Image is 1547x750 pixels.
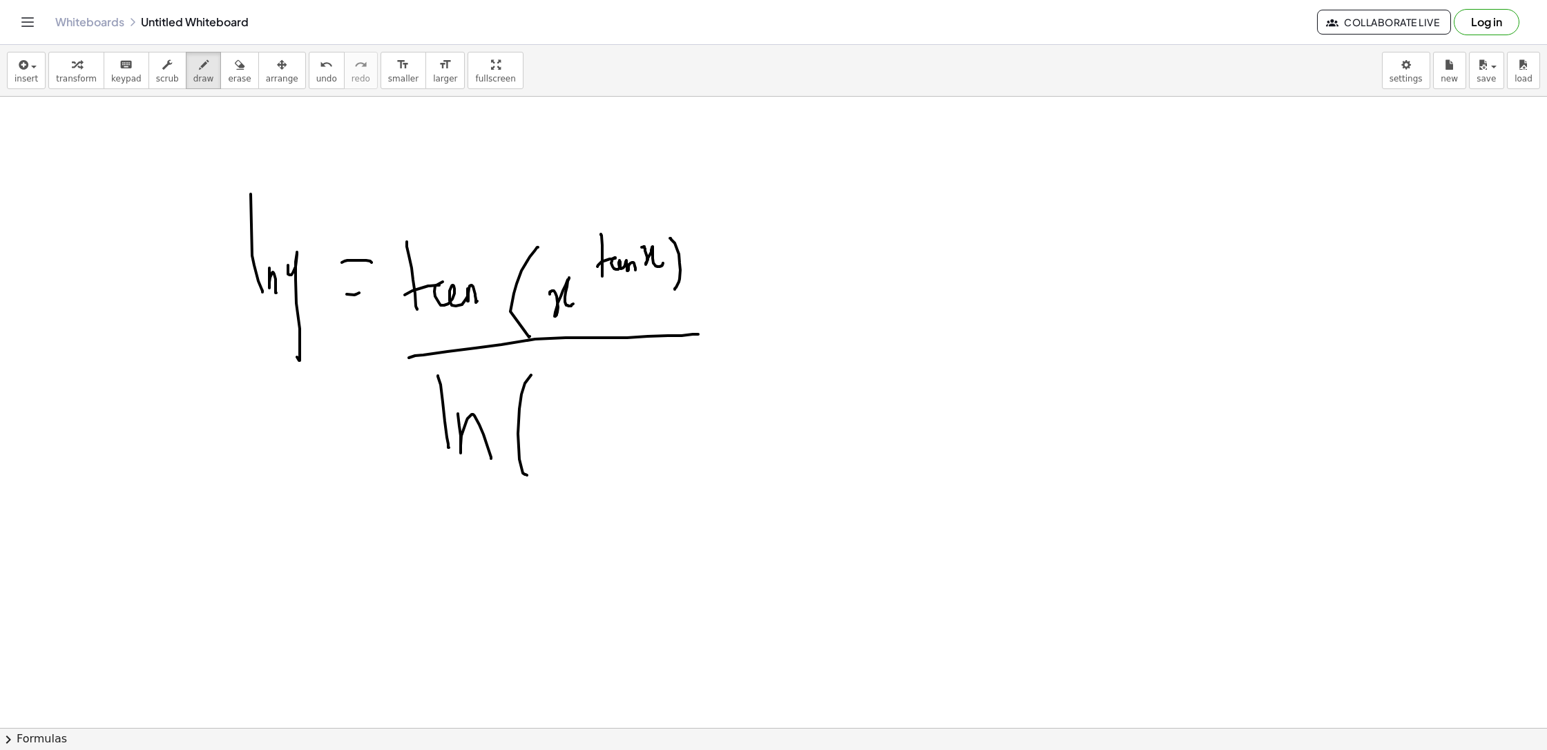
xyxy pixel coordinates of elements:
[433,74,457,84] span: larger
[1433,52,1466,89] button: new
[56,74,97,84] span: transform
[475,74,515,84] span: fullscreen
[1477,74,1496,84] span: save
[352,74,370,84] span: redo
[193,74,214,84] span: draw
[7,52,46,89] button: insert
[1382,52,1430,89] button: settings
[1469,52,1504,89] button: save
[396,57,410,73] i: format_size
[119,57,133,73] i: keyboard
[266,74,298,84] span: arrange
[468,52,523,89] button: fullscreen
[1507,52,1540,89] button: load
[48,52,104,89] button: transform
[55,15,124,29] a: Whiteboards
[228,74,251,84] span: erase
[354,57,367,73] i: redo
[258,52,306,89] button: arrange
[17,11,39,33] button: Toggle navigation
[220,52,258,89] button: erase
[1441,74,1458,84] span: new
[1515,74,1532,84] span: load
[1454,9,1519,35] button: Log in
[388,74,419,84] span: smaller
[425,52,465,89] button: format_sizelarger
[320,57,333,73] i: undo
[381,52,426,89] button: format_sizesmaller
[111,74,142,84] span: keypad
[104,52,149,89] button: keyboardkeypad
[15,74,38,84] span: insert
[1390,74,1423,84] span: settings
[1317,10,1451,35] button: Collaborate Live
[316,74,337,84] span: undo
[439,57,452,73] i: format_size
[309,52,345,89] button: undoundo
[148,52,186,89] button: scrub
[1329,16,1439,28] span: Collaborate Live
[344,52,378,89] button: redoredo
[186,52,222,89] button: draw
[156,74,179,84] span: scrub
